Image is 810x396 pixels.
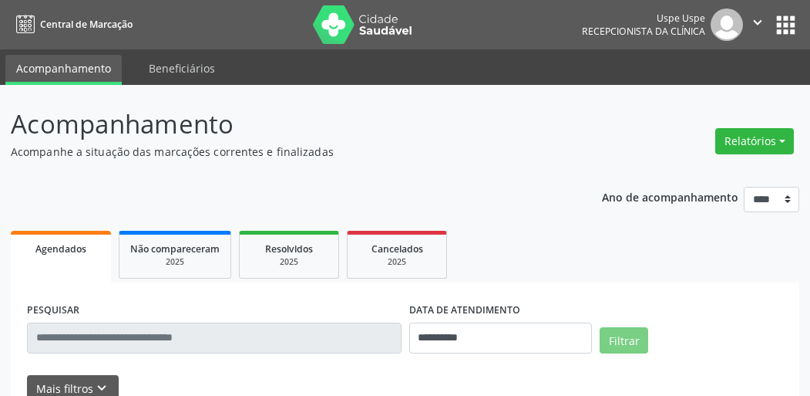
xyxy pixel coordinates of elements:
[11,12,133,37] a: Central de Marcação
[582,25,705,38] span: Recepcionista da clínica
[250,256,328,268] div: 2025
[130,242,220,256] span: Não compareceram
[749,14,766,31] i: 
[40,18,133,31] span: Central de Marcação
[138,55,226,82] a: Beneficiários
[582,12,705,25] div: Uspe Uspe
[600,327,648,354] button: Filtrar
[711,8,743,41] img: img
[371,242,423,256] span: Cancelados
[409,299,520,323] label: DATA DE ATENDIMENTO
[11,144,563,160] p: Acompanhe a situação das marcações correntes e finalizadas
[358,256,435,268] div: 2025
[772,12,799,39] button: apps
[11,105,563,144] p: Acompanhamento
[27,299,79,323] label: PESQUISAR
[5,55,122,85] a: Acompanhamento
[130,256,220,268] div: 2025
[715,128,794,154] button: Relatórios
[265,242,313,256] span: Resolvidos
[743,8,772,41] button: 
[602,187,738,206] p: Ano de acompanhamento
[35,242,86,256] span: Agendados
